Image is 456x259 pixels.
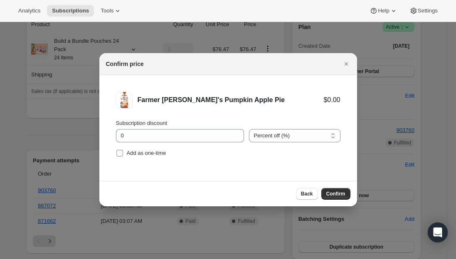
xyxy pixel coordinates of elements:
[101,7,113,14] span: Tools
[47,5,94,17] button: Subscriptions
[418,7,438,14] span: Settings
[116,120,168,126] span: Subscription discount
[13,5,45,17] button: Analytics
[365,5,402,17] button: Help
[116,92,133,108] img: Farmer Jen's Pumpkin Apple Pie
[106,60,144,68] h2: Confirm price
[321,188,350,200] button: Confirm
[428,222,448,242] div: Open Intercom Messenger
[127,150,166,156] span: Add as one-time
[323,96,340,104] div: $0.00
[378,7,389,14] span: Help
[326,191,345,197] span: Confirm
[301,191,313,197] span: Back
[404,5,443,17] button: Settings
[52,7,89,14] span: Subscriptions
[296,188,318,200] button: Back
[340,58,352,70] button: Close
[18,7,40,14] span: Analytics
[138,96,324,104] div: Farmer [PERSON_NAME]'s Pumpkin Apple Pie
[96,5,127,17] button: Tools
